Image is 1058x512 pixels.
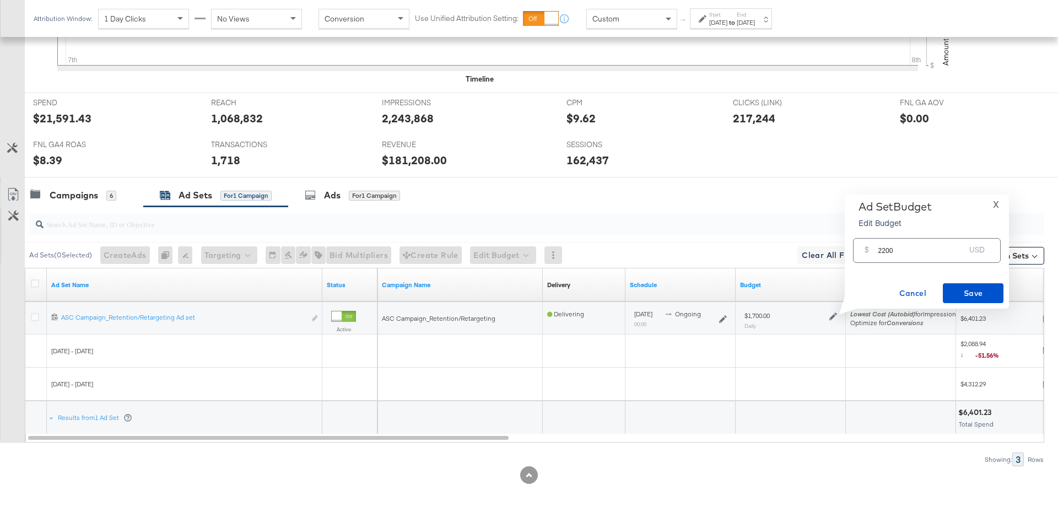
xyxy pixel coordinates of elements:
[859,217,931,228] p: Edit Budget
[33,15,93,23] div: Attribution Window:
[878,234,965,258] input: Enter your budget
[217,14,250,24] span: No Views
[733,98,816,108] span: CLICKS (LINK)
[211,110,263,126] div: 1,068,832
[1027,456,1044,464] div: Rows
[634,321,646,327] sub: 00:00
[547,310,584,318] span: Delivering
[959,420,994,428] span: Total Spend
[709,18,727,27] div: [DATE]
[850,310,915,318] em: Lowest Cost (Autobid)
[859,200,931,213] div: Ad Set Budget
[900,98,983,108] span: FNL GA AOV
[415,13,519,24] label: Use Unified Attribution Setting:
[33,152,62,168] div: $8.39
[51,380,93,388] span: [DATE] - [DATE]
[51,347,93,355] span: [DATE] - [DATE]
[58,413,132,422] div: Results from 1 Ad Set
[382,152,447,168] div: $181,208.00
[547,281,570,289] a: Reflects the ability of your Ad Set to achieve delivery based on ad states, schedule and budget.
[33,98,116,108] span: SPEND
[887,287,938,300] span: Cancel
[941,17,951,66] text: Amount (USD)
[737,18,755,27] div: [DATE]
[466,74,494,84] div: Timeline
[349,191,400,201] div: for 1 Campaign
[211,98,294,108] span: REACH
[887,319,923,327] em: Conversions
[44,209,951,230] input: Search Ad Set Name, ID or Objective
[984,456,1012,464] div: Showing:
[566,98,649,108] span: CPM
[61,313,305,325] a: ASC Campaign_Retention/Retargeting Ad set
[382,98,465,108] span: IMPRESSIONS
[211,152,240,168] div: 1,718
[327,281,373,289] a: Shows the current state of your Ad Set.
[220,191,272,201] div: for 1 Campaign
[989,200,1003,208] button: X
[382,139,465,150] span: REVENUE
[882,283,943,303] button: Cancel
[566,152,609,168] div: 162,437
[331,326,356,333] label: Active
[958,407,995,418] div: $6,401.23
[33,139,116,150] span: FNL GA4 ROAS
[965,242,989,262] div: USD
[733,110,775,126] div: 217,244
[744,311,770,320] div: $1,700.00
[737,11,755,18] label: End:
[709,11,727,18] label: Start:
[850,310,959,318] span: for Impressions
[325,14,364,24] span: Conversion
[49,401,134,434] div: Results from1 Ad Set
[566,110,596,126] div: $9.62
[947,287,999,300] span: Save
[106,191,116,201] div: 6
[678,19,689,23] span: ↑
[61,313,305,322] div: ASC Campaign_Retention/Retargeting Ad set
[382,281,538,289] a: Your campaign name.
[900,110,929,126] div: $0.00
[158,246,178,264] div: 0
[634,310,652,318] span: [DATE]
[630,281,731,289] a: Shows when your Ad Set is scheduled to deliver.
[382,110,434,126] div: 2,243,868
[797,246,870,264] button: Clear All Filters
[675,310,701,318] span: ongoing
[727,18,737,26] strong: to
[993,197,999,212] span: X
[960,339,1038,362] span: $2,088.94
[104,14,146,24] span: 1 Day Clicks
[943,283,1003,303] button: Save
[740,281,841,289] a: Shows the current budget of Ad Set.
[975,351,1007,359] span: -51.56%
[850,319,959,327] div: Optimize for
[547,281,570,289] div: Delivery
[33,110,91,126] div: $21,591.43
[960,314,1038,322] span: $6,401.23
[50,189,98,202] div: Campaigns
[566,139,649,150] span: SESSIONS
[324,189,341,202] div: Ads
[960,350,975,358] span: ↓
[382,314,495,322] span: ASC Campaign_Retention/Retargeting
[860,242,873,262] div: $
[592,14,619,24] span: Custom
[211,139,294,150] span: TRANSACTIONS
[960,380,1038,388] span: $4,312.29
[29,250,92,260] div: Ad Sets ( 0 Selected)
[1012,452,1024,466] div: 3
[744,322,756,329] sub: Daily
[51,281,318,289] a: Your Ad Set name.
[179,189,212,202] div: Ad Sets
[802,249,865,262] span: Clear All Filters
